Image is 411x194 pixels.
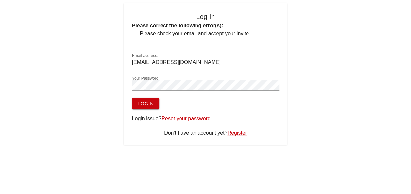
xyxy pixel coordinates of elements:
h4: Log In [132,11,279,22]
b: Please correct the following error(s): [132,23,223,28]
a: Reset your password [161,116,210,121]
button: Login [132,98,159,109]
label: Email address: [132,53,158,58]
a: Register [227,130,247,136]
li: Please check your email and accept your invite. [140,30,279,38]
div: Login issue? [132,115,279,122]
div: Don't have an account yet? [132,129,279,137]
label: Your Password: [132,76,160,81]
span: Login [137,101,154,106]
